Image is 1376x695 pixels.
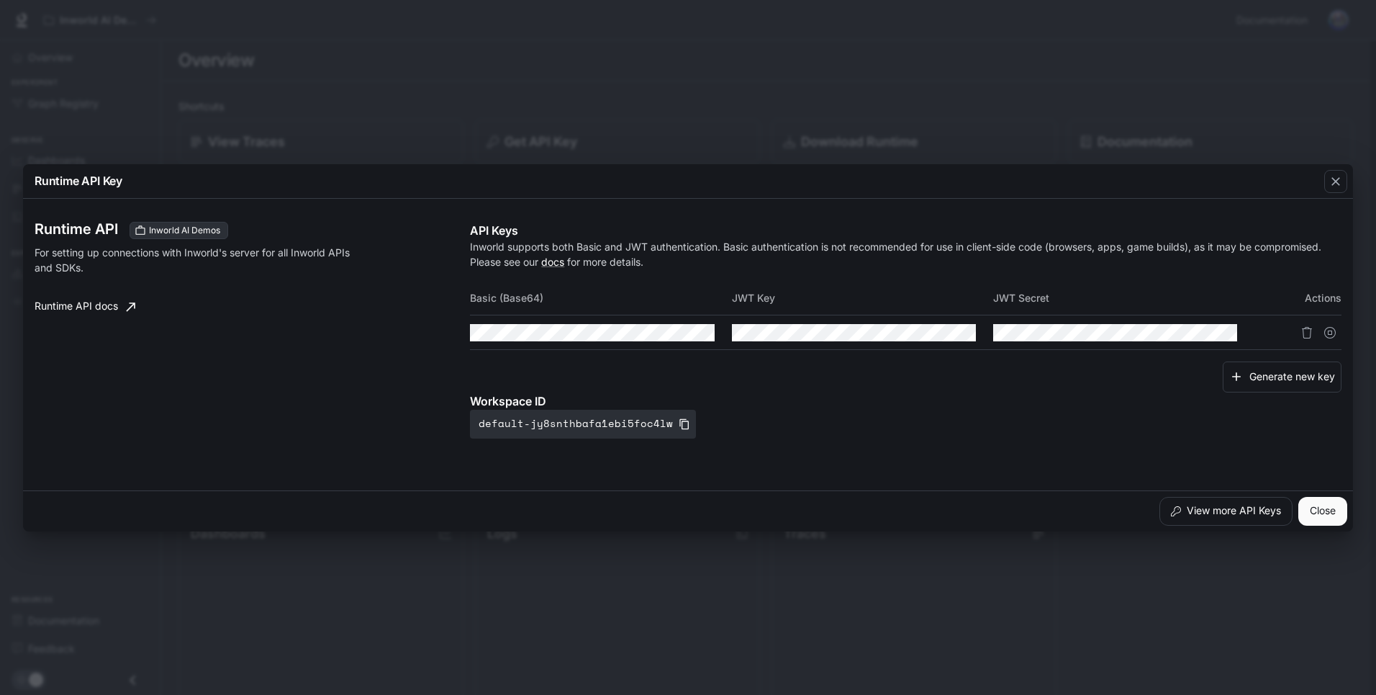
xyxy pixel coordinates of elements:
[470,393,1341,410] p: Workspace ID
[29,292,141,321] a: Runtime API docs
[1295,321,1318,344] button: Delete API key
[1159,497,1293,526] button: View more API Keys
[470,222,1341,239] p: API Keys
[35,245,353,275] p: For setting up connections with Inworld's server for all Inworld APIs and SDKs.
[470,281,731,315] th: Basic (Base64)
[470,410,696,439] button: default-jy8snthbafa1ebi5foc4lw
[732,281,993,315] th: JWT Key
[1223,362,1341,393] button: Generate new key
[541,256,564,268] a: docs
[130,222,228,239] div: These keys will apply to your current workspace only
[35,222,118,236] h3: Runtime API
[993,281,1254,315] th: JWT Secret
[1254,281,1341,315] th: Actions
[35,172,122,189] p: Runtime API Key
[1298,497,1347,526] button: Close
[143,224,226,237] span: Inworld AI Demos
[470,239,1341,269] p: Inworld supports both Basic and JWT authentication. Basic authentication is not recommended for u...
[1318,321,1341,344] button: Suspend API key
